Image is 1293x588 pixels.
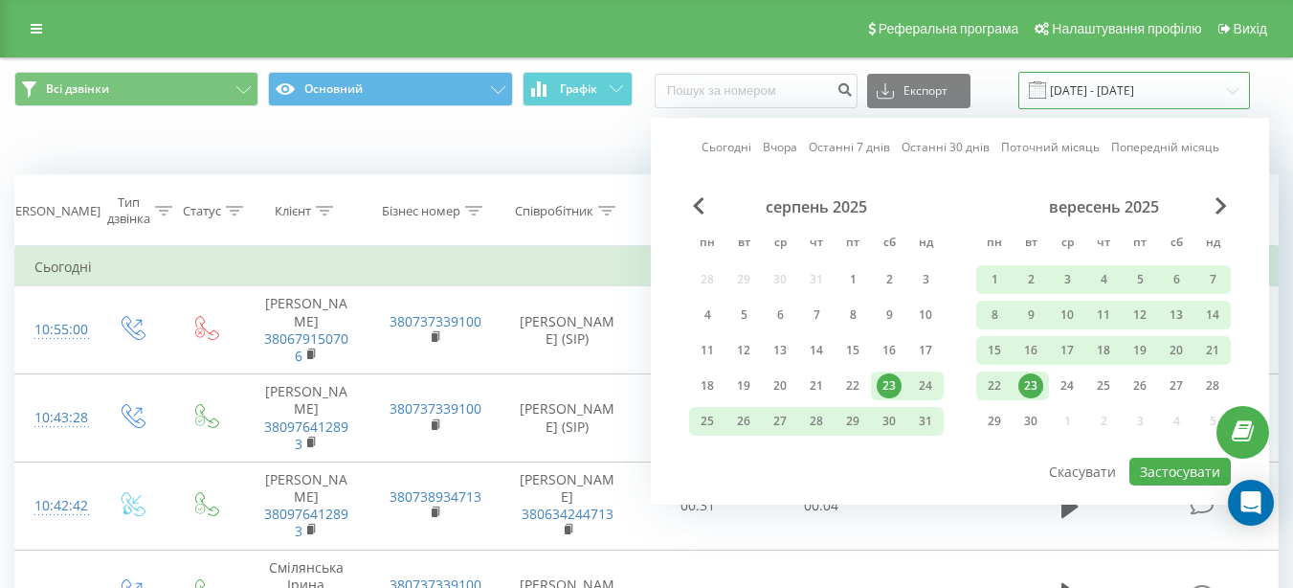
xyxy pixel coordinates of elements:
div: 1 [840,267,865,292]
div: серпень 2025 [689,197,944,216]
div: нд 3 серп 2025 р. [907,265,944,294]
div: вт 2 вер 2025 р. [1013,265,1049,294]
div: вт 26 серп 2025 р. [725,407,762,436]
div: вт 9 вер 2025 р. [1013,301,1049,329]
div: 3 [913,267,938,292]
div: 10 [1055,303,1080,328]
div: 18 [1091,338,1116,363]
div: вт 16 вер 2025 р. [1013,336,1049,365]
div: пт 5 вер 2025 р. [1122,265,1158,294]
div: 30 [877,409,902,434]
div: нд 17 серп 2025 р. [907,336,944,365]
a: Сьогодні [702,138,751,156]
button: Застосувати [1129,458,1231,486]
abbr: п’ятниця [838,230,867,259]
div: вт 12 серп 2025 р. [725,336,762,365]
div: нд 28 вер 2025 р. [1194,372,1231,400]
div: вт 23 вер 2025 р. [1013,372,1049,400]
div: 25 [1091,373,1116,398]
div: чт 18 вер 2025 р. [1085,336,1122,365]
input: Пошук за номером [655,74,858,108]
div: сб 30 серп 2025 р. [871,407,907,436]
td: Сьогодні [15,248,1279,286]
a: Вчора [763,138,797,156]
div: 9 [1018,303,1043,328]
span: Налаштування профілю [1052,21,1201,36]
div: 16 [1018,338,1043,363]
div: ср 17 вер 2025 р. [1049,336,1085,365]
div: 10:55:00 [34,311,75,349]
div: сб 2 серп 2025 р. [871,265,907,294]
a: Поточний місяць [1001,138,1100,156]
td: 00:10 [636,374,760,463]
div: нд 7 вер 2025 р. [1194,265,1231,294]
div: 30 [1018,409,1043,434]
div: сб 27 вер 2025 р. [1158,372,1194,400]
td: [PERSON_NAME] [499,462,636,550]
div: пт 15 серп 2025 р. [835,336,871,365]
div: 19 [731,373,756,398]
div: пн 1 вер 2025 р. [976,265,1013,294]
div: 27 [1164,373,1189,398]
abbr: середа [766,230,794,259]
div: сб 20 вер 2025 р. [1158,336,1194,365]
div: нд 10 серп 2025 р. [907,301,944,329]
div: пт 19 вер 2025 р. [1122,336,1158,365]
div: пн 18 серп 2025 р. [689,372,725,400]
div: 21 [804,373,829,398]
span: Графік [560,82,597,96]
button: Всі дзвінки [14,72,258,106]
div: 25 [695,409,720,434]
button: Графік [523,72,633,106]
button: Експорт [867,74,970,108]
div: 5 [1127,267,1152,292]
div: ср 6 серп 2025 р. [762,301,798,329]
a: 380976412893 [264,418,348,453]
div: 13 [768,338,792,363]
div: 24 [913,373,938,398]
td: 00:21 [636,286,760,374]
div: 19 [1127,338,1152,363]
abbr: п’ятниця [1126,230,1154,259]
td: 00:04 [760,462,883,550]
div: 18 [695,373,720,398]
a: Останні 30 днів [902,138,990,156]
abbr: субота [1162,230,1191,259]
div: 11 [1091,303,1116,328]
td: [PERSON_NAME] [242,286,370,374]
div: чт 25 вер 2025 р. [1085,372,1122,400]
div: пт 26 вер 2025 р. [1122,372,1158,400]
a: 380976412893 [264,505,348,540]
abbr: неділя [911,230,940,259]
div: сб 9 серп 2025 р. [871,301,907,329]
abbr: вівторок [729,230,758,259]
div: 27 [768,409,792,434]
div: 26 [731,409,756,434]
div: нд 31 серп 2025 р. [907,407,944,436]
td: [PERSON_NAME] (SIP) [499,374,636,463]
div: 7 [804,303,829,328]
div: 17 [913,338,938,363]
div: чт 28 серп 2025 р. [798,407,835,436]
div: 12 [1127,303,1152,328]
div: пн 22 вер 2025 р. [976,372,1013,400]
div: пт 1 серп 2025 р. [835,265,871,294]
div: Клієнт [275,203,311,219]
div: чт 11 вер 2025 р. [1085,301,1122,329]
a: 380737339100 [390,399,481,418]
div: 12 [731,338,756,363]
abbr: вівторок [1016,230,1045,259]
abbr: понеділок [693,230,722,259]
div: чт 4 вер 2025 р. [1085,265,1122,294]
div: вт 5 серп 2025 р. [725,301,762,329]
div: ср 13 серп 2025 р. [762,336,798,365]
div: 29 [840,409,865,434]
a: Попередній місяць [1111,138,1219,156]
td: 00:31 [636,462,760,550]
div: 14 [1200,303,1225,328]
div: 22 [840,373,865,398]
abbr: четвер [1089,230,1118,259]
div: пт 8 серп 2025 р. [835,301,871,329]
div: 6 [768,303,792,328]
div: 16 [877,338,902,363]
